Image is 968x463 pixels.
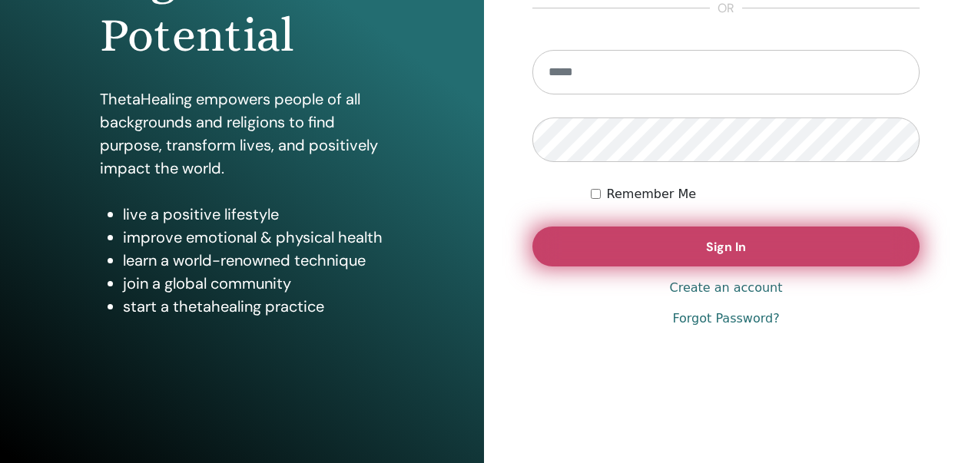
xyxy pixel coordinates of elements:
label: Remember Me [607,185,697,203]
div: Keep me authenticated indefinitely or until I manually logout [591,185,920,203]
span: Sign In [706,239,746,255]
li: live a positive lifestyle [123,203,384,226]
button: Sign In [532,227,920,266]
li: learn a world-renowned technique [123,249,384,272]
p: ThetaHealing empowers people of all backgrounds and religions to find purpose, transform lives, a... [100,88,384,180]
a: Create an account [669,279,782,297]
a: Forgot Password? [672,309,779,328]
li: start a thetahealing practice [123,295,384,318]
li: join a global community [123,272,384,295]
li: improve emotional & physical health [123,226,384,249]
